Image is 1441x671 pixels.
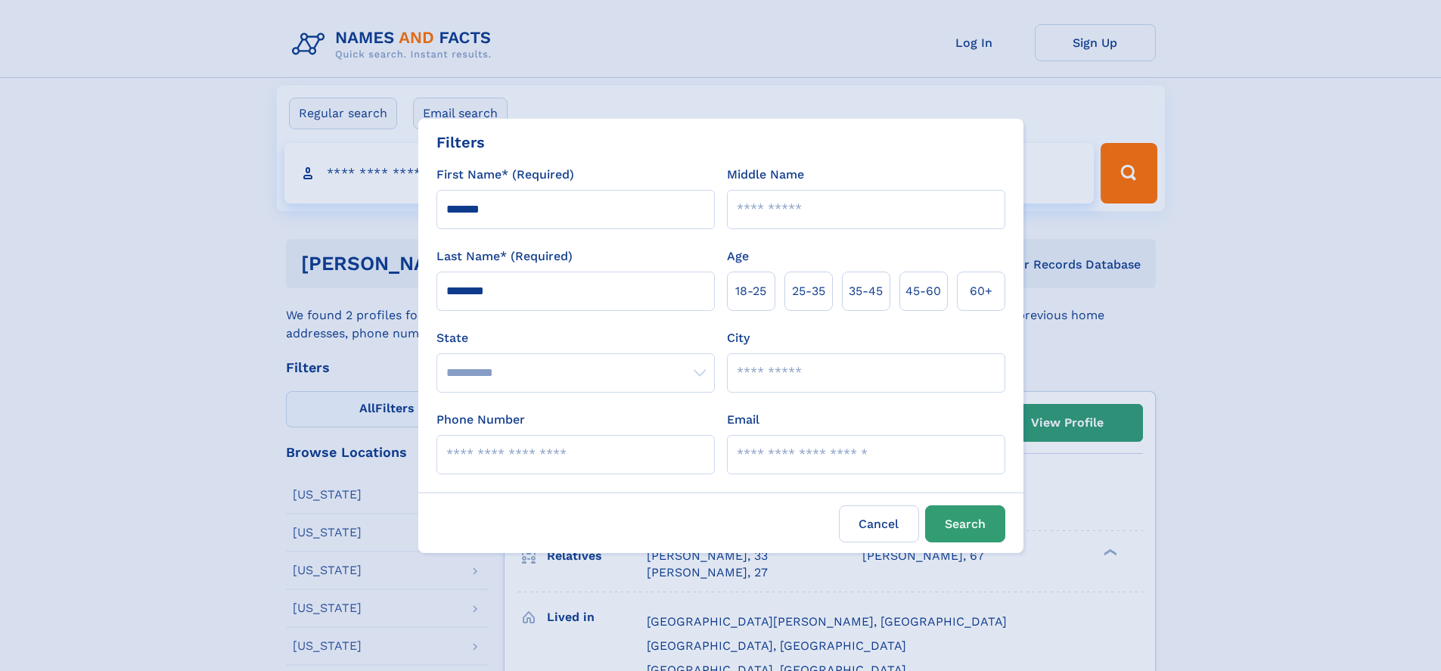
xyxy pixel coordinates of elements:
span: 35‑45 [849,282,883,300]
label: First Name* (Required) [436,166,574,184]
span: 60+ [970,282,992,300]
label: Last Name* (Required) [436,247,573,266]
button: Search [925,505,1005,542]
label: City [727,329,750,347]
span: 25‑35 [792,282,825,300]
label: Age [727,247,749,266]
label: Cancel [839,505,919,542]
label: Phone Number [436,411,525,429]
label: Middle Name [727,166,804,184]
div: Filters [436,131,485,154]
span: 18‑25 [735,282,766,300]
label: State [436,329,715,347]
label: Email [727,411,759,429]
span: 45‑60 [905,282,941,300]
